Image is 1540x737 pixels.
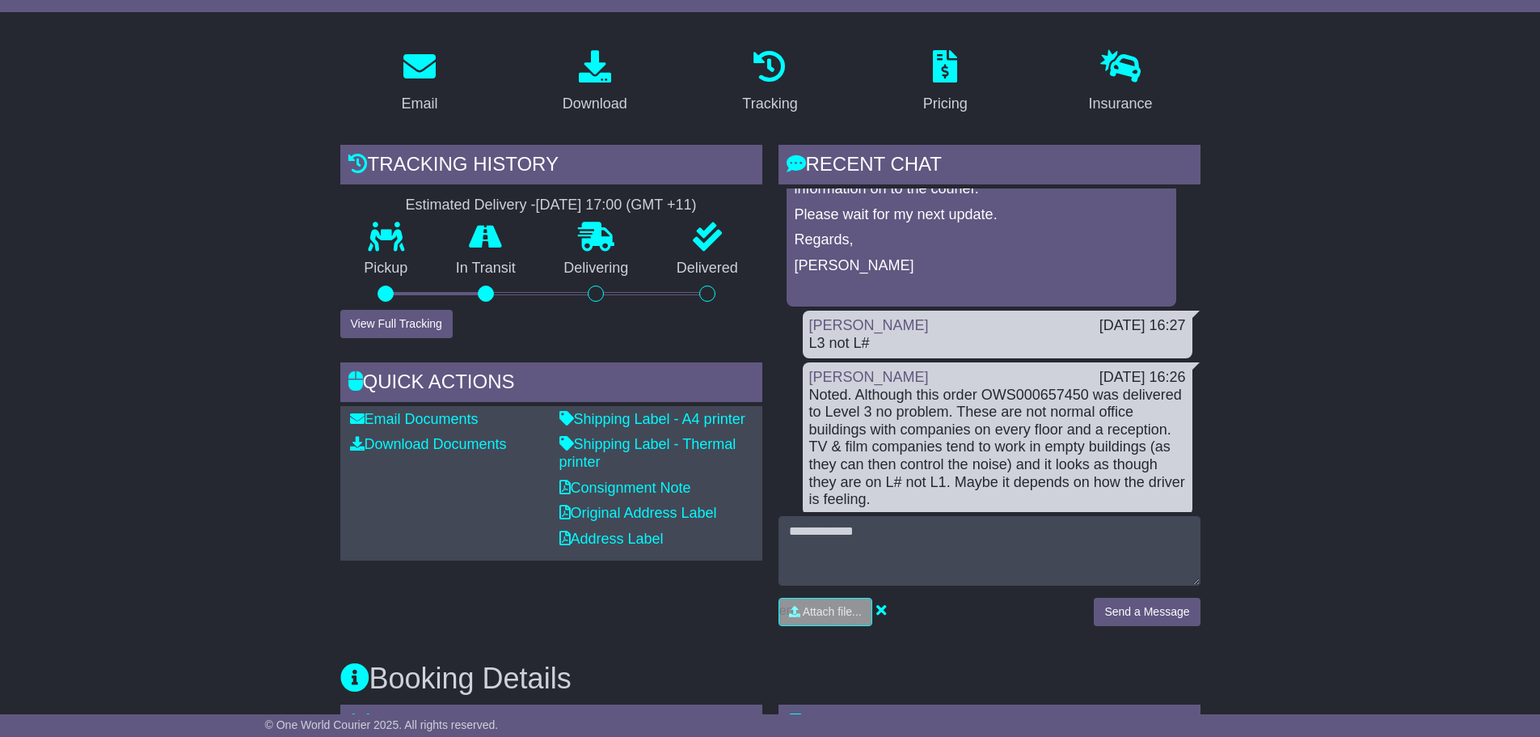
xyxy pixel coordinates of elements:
h3: Booking Details [340,663,1200,695]
button: Send a Message [1094,598,1200,626]
a: Email Documents [350,411,479,427]
div: Pricing [923,93,968,115]
div: Insurance [1089,93,1153,115]
a: Shipping Label - Thermal printer [559,436,736,470]
div: [DATE] 17:00 (GMT +11) [536,197,697,214]
p: In Transit [432,260,540,277]
p: [PERSON_NAME] [795,257,1168,275]
a: Email [390,44,448,121]
a: Shipping Label - A4 printer [559,411,745,427]
a: Download Documents [350,436,507,452]
div: [DATE] 16:27 [1099,317,1186,335]
a: [PERSON_NAME] [809,317,929,333]
div: L3 not L# [809,335,1186,353]
p: Pickup [340,260,432,277]
a: Insurance [1078,44,1163,121]
a: Consignment Note [559,480,691,496]
a: Tracking [732,44,808,121]
p: Regards, [795,231,1168,249]
div: [DATE] 16:26 [1099,369,1186,387]
div: Estimated Delivery - [340,197,762,214]
p: Please wait for my next update. [795,206,1168,224]
p: Delivered [652,260,762,277]
div: RECENT CHAT [778,145,1200,188]
a: Pricing [913,44,978,121]
button: View Full Tracking [340,310,453,338]
a: Address Label [559,531,664,547]
a: [PERSON_NAME] [809,369,929,385]
a: Original Address Label [559,505,717,521]
div: Tracking history [340,145,762,188]
div: Tracking [742,93,797,115]
div: Noted. Although this order OWS000657450 was delivered to Level 3 no problem. These are not normal... [809,387,1186,509]
p: Delivering [540,260,653,277]
a: Download [552,44,638,121]
div: Quick Actions [340,362,762,406]
div: Email [401,93,437,115]
span: © One World Courier 2025. All rights reserved. [265,718,499,731]
div: Download [563,93,627,115]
